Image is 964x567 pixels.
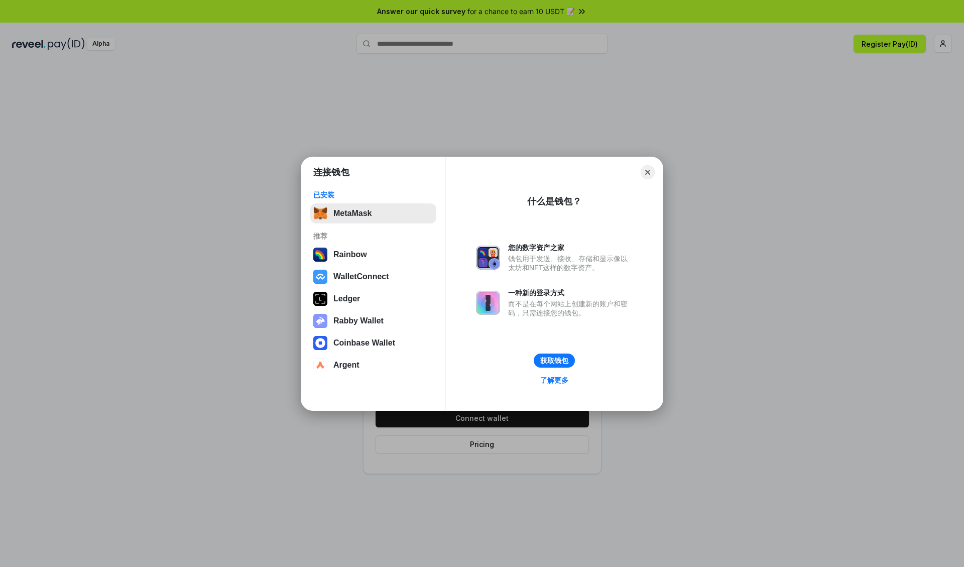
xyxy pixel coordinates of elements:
[313,166,349,178] h1: 连接钱包
[508,254,633,272] div: 钱包用于发送、接收、存储和显示像以太坊和NFT这样的数字资产。
[313,190,433,199] div: 已安装
[534,354,575,368] button: 获取钱包
[310,355,436,375] button: Argent
[313,336,327,350] img: svg+xml,%3Csvg%20width%3D%2228%22%20height%3D%2228%22%20viewBox%3D%220%200%2028%2028%22%20fill%3D...
[313,248,327,262] img: svg+xml,%3Csvg%20width%3D%22120%22%20height%3D%22120%22%20viewBox%3D%220%200%20120%20120%22%20fil...
[508,288,633,297] div: 一种新的登录方式
[540,356,568,365] div: 获取钱包
[333,316,384,325] div: Rabby Wallet
[313,314,327,328] img: svg+xml,%3Csvg%20xmlns%3D%22http%3A%2F%2Fwww.w3.org%2F2000%2Fsvg%22%20fill%3D%22none%22%20viewBox...
[508,299,633,317] div: 而不是在每个网站上创建新的账户和密码，只需连接您的钱包。
[333,272,389,281] div: WalletConnect
[508,243,633,252] div: 您的数字资产之家
[310,267,436,287] button: WalletConnect
[310,333,436,353] button: Coinbase Wallet
[527,195,581,207] div: 什么是钱包？
[333,209,372,218] div: MetaMask
[333,250,367,259] div: Rainbow
[534,374,574,387] a: 了解更多
[641,165,655,179] button: Close
[310,203,436,223] button: MetaMask
[310,311,436,331] button: Rabby Wallet
[313,206,327,220] img: svg+xml,%3Csvg%20fill%3D%22none%22%20height%3D%2233%22%20viewBox%3D%220%200%2035%2033%22%20width%...
[313,270,327,284] img: svg+xml,%3Csvg%20width%3D%2228%22%20height%3D%2228%22%20viewBox%3D%220%200%2028%2028%22%20fill%3D...
[540,376,568,385] div: 了解更多
[476,291,500,315] img: svg+xml,%3Csvg%20xmlns%3D%22http%3A%2F%2Fwww.w3.org%2F2000%2Fsvg%22%20fill%3D%22none%22%20viewBox...
[313,358,327,372] img: svg+xml,%3Csvg%20width%3D%2228%22%20height%3D%2228%22%20viewBox%3D%220%200%2028%2028%22%20fill%3D...
[476,246,500,270] img: svg+xml,%3Csvg%20xmlns%3D%22http%3A%2F%2Fwww.w3.org%2F2000%2Fsvg%22%20fill%3D%22none%22%20viewBox...
[310,289,436,309] button: Ledger
[333,294,360,303] div: Ledger
[313,292,327,306] img: svg+xml,%3Csvg%20xmlns%3D%22http%3A%2F%2Fwww.w3.org%2F2000%2Fsvg%22%20width%3D%2228%22%20height%3...
[333,361,359,370] div: Argent
[313,232,433,241] div: 推荐
[310,245,436,265] button: Rainbow
[333,338,395,348] div: Coinbase Wallet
